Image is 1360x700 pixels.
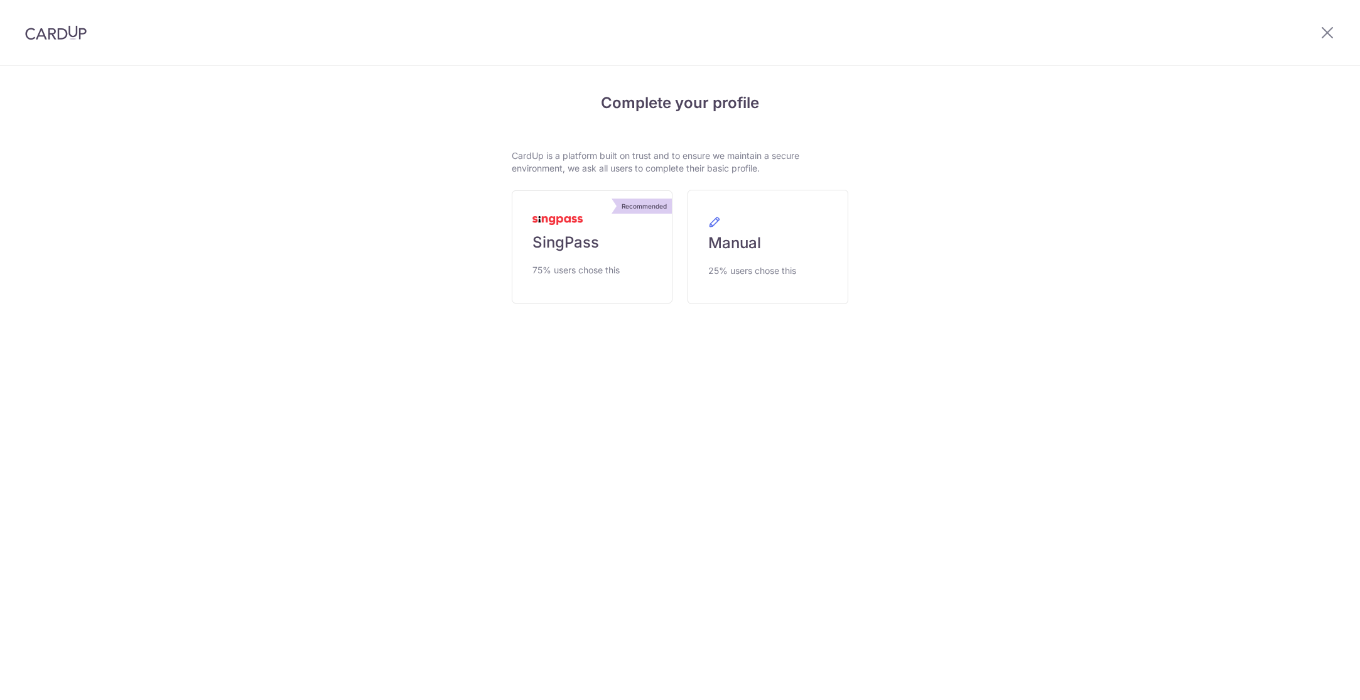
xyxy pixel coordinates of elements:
[708,233,761,253] span: Manual
[708,263,796,278] span: 25% users chose this
[512,150,848,175] p: CardUp is a platform built on trust and to ensure we maintain a secure environment, we ask all us...
[617,199,672,214] div: Recommended
[532,232,599,253] span: SingPass
[688,190,848,304] a: Manual 25% users chose this
[512,190,672,304] a: Recommended SingPass 75% users chose this
[532,263,620,278] span: 75% users chose this
[512,92,848,114] h4: Complete your profile
[25,25,87,40] img: CardUp
[532,216,583,225] img: MyInfoLogo
[1279,662,1347,694] iframe: Opens a widget where you can find more information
